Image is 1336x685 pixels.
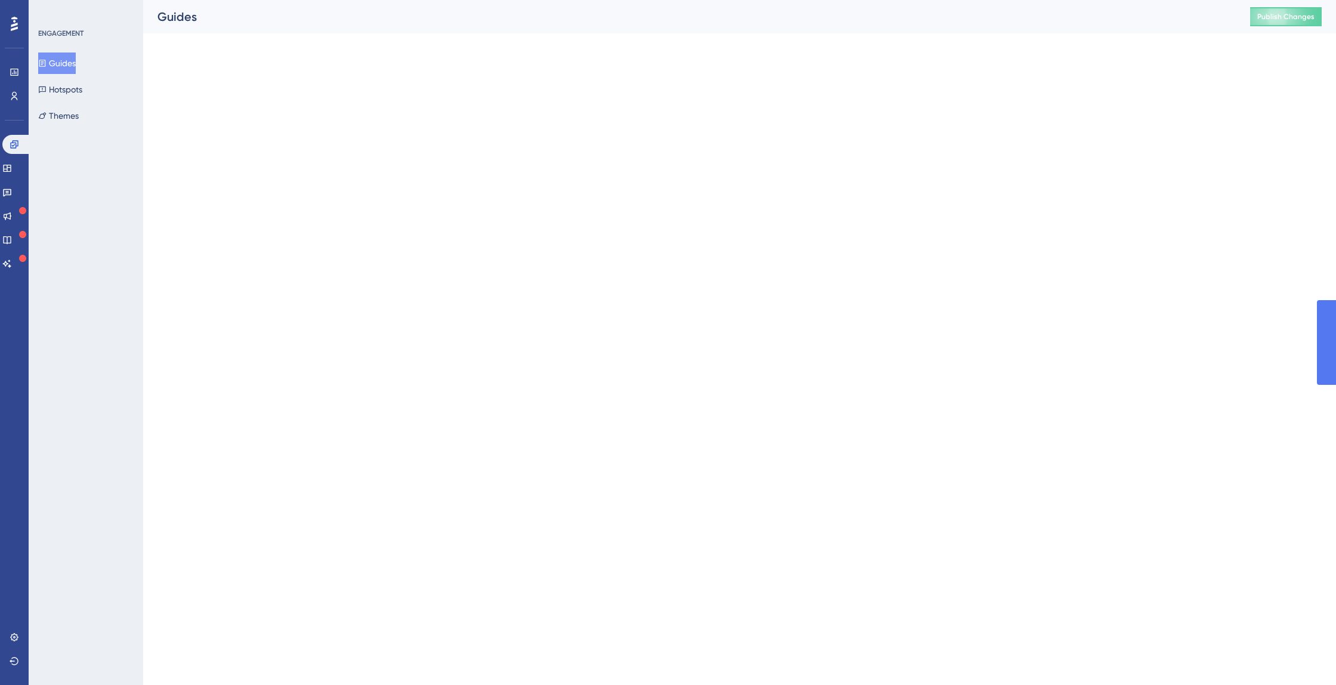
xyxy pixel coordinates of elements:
[38,53,76,74] button: Guides
[1286,638,1322,674] iframe: UserGuiding AI Assistant Launcher
[157,8,1220,25] div: Guides
[38,105,79,126] button: Themes
[38,29,83,38] div: ENGAGEMENT
[38,79,82,100] button: Hotspots
[1250,7,1322,26] button: Publish Changes
[1257,12,1315,21] span: Publish Changes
